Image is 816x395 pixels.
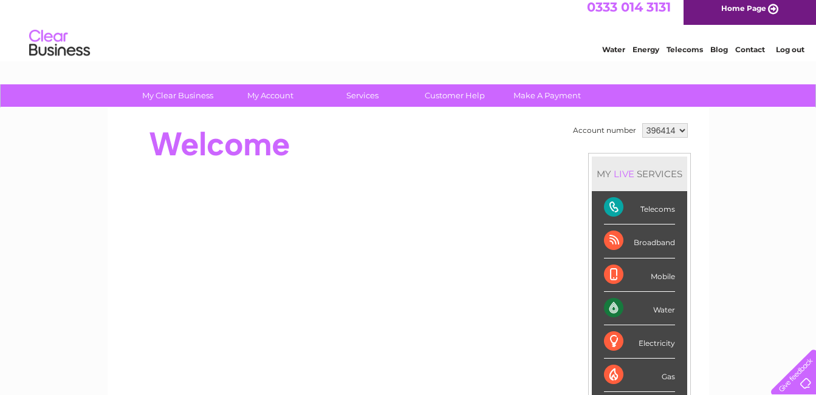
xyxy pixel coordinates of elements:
a: Make A Payment [497,84,597,107]
a: Water [602,52,625,61]
a: Energy [633,52,659,61]
a: Log out [776,52,804,61]
div: Telecoms [604,191,675,225]
a: Customer Help [405,84,505,107]
div: Gas [604,359,675,392]
div: LIVE [611,168,637,180]
div: Clear Business is a trading name of Verastar Limited (registered in [GEOGRAPHIC_DATA] No. 3667643... [122,7,696,59]
a: Services [312,84,413,107]
a: Blog [710,52,728,61]
div: Mobile [604,258,675,292]
a: 0333 014 3131 [587,6,671,21]
img: logo.png [29,32,91,69]
a: Telecoms [667,52,703,61]
div: MY SERVICES [592,157,687,191]
a: My Clear Business [128,84,228,107]
a: Contact [735,52,765,61]
td: Account number [570,120,639,141]
div: Broadband [604,225,675,258]
a: My Account [220,84,320,107]
div: Water [604,292,675,325]
div: Electricity [604,325,675,359]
